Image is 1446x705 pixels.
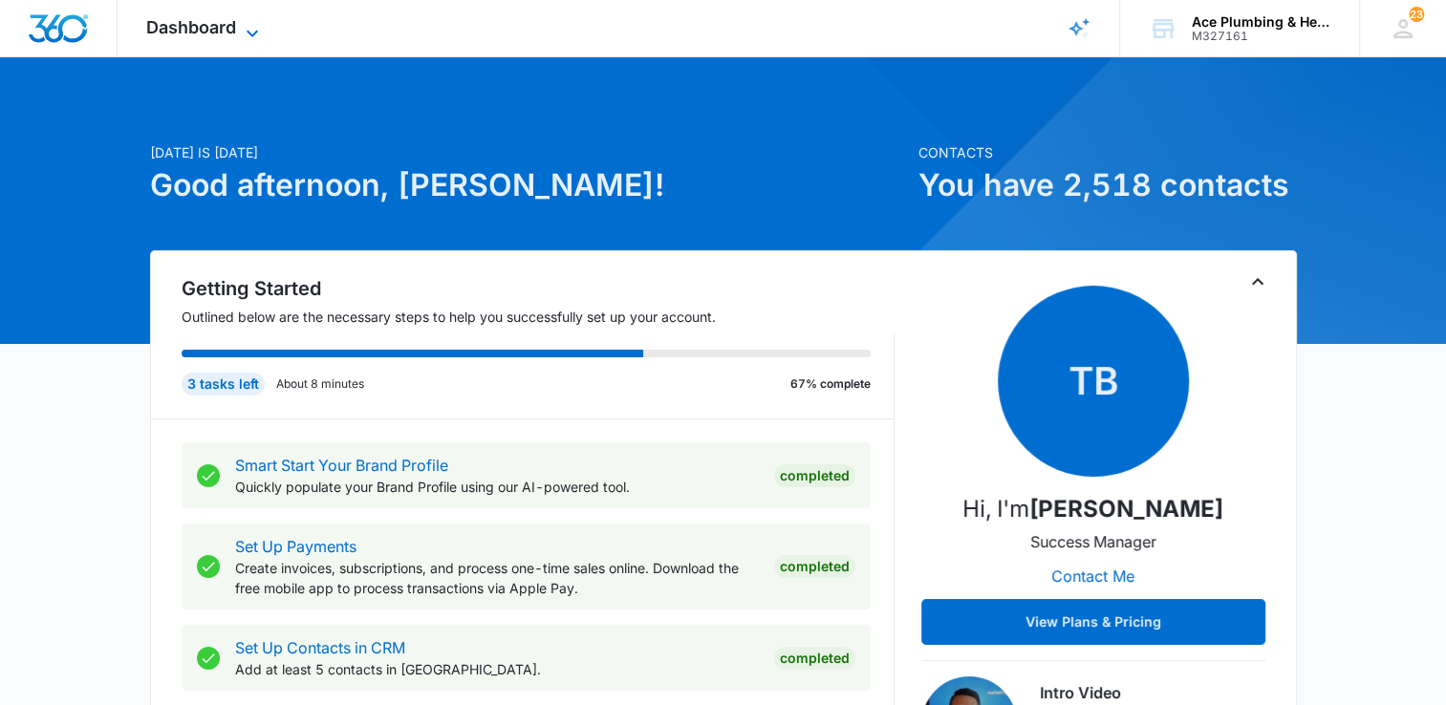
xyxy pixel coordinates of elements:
p: 67% complete [790,375,871,393]
span: 23 [1409,7,1424,22]
p: Quickly populate your Brand Profile using our AI-powered tool. [235,477,759,497]
div: Completed [774,464,855,487]
button: View Plans & Pricing [921,599,1265,645]
div: Completed [774,647,855,670]
p: Add at least 5 contacts in [GEOGRAPHIC_DATA]. [235,659,759,679]
h1: Good afternoon, [PERSON_NAME]! [150,162,907,208]
p: [DATE] is [DATE] [150,142,907,162]
div: 3 tasks left [182,373,265,395]
span: TB [998,286,1189,477]
a: Smart Start Your Brand Profile [235,456,448,475]
a: Set Up Payments [235,537,356,556]
div: account name [1192,14,1331,30]
h2: Getting Started [182,274,895,303]
button: Contact Me [1032,553,1154,599]
p: Success Manager [1030,530,1156,553]
span: Dashboard [146,17,236,37]
p: Outlined below are the necessary steps to help you successfully set up your account. [182,307,895,327]
div: Completed [774,555,855,578]
p: Hi, I'm [962,492,1223,526]
a: Set Up Contacts in CRM [235,638,405,657]
button: Toggle Collapse [1246,270,1269,293]
div: notifications count [1409,7,1424,22]
strong: [PERSON_NAME] [1029,495,1223,523]
p: About 8 minutes [276,375,364,393]
p: Create invoices, subscriptions, and process one-time sales online. Download the free mobile app t... [235,558,759,598]
h1: You have 2,518 contacts [918,162,1297,208]
div: account id [1192,30,1331,43]
h3: Intro Video [1040,681,1265,704]
p: Contacts [918,142,1297,162]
